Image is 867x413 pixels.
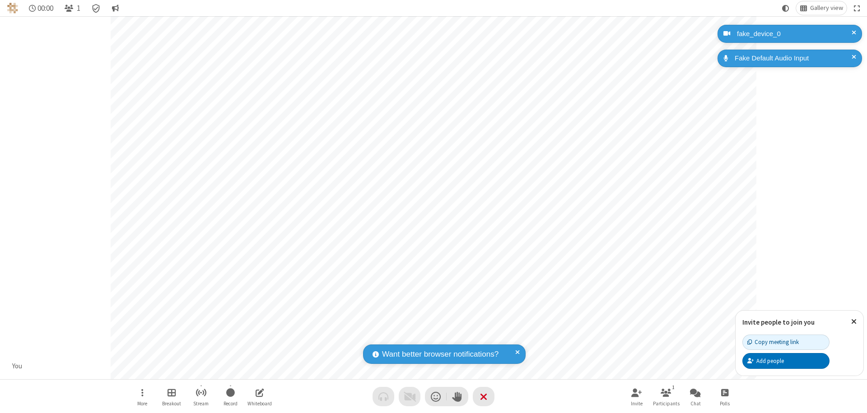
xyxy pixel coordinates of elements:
[742,335,830,350] button: Copy meeting link
[670,383,677,391] div: 1
[61,1,84,15] button: Open participant list
[747,338,799,346] div: Copy meeting link
[247,401,272,406] span: Whiteboard
[623,384,650,409] button: Invite participants (⌘+Shift+I)
[711,384,738,409] button: Open poll
[720,401,730,406] span: Polls
[9,361,26,372] div: You
[7,3,18,14] img: QA Selenium DO NOT DELETE OR CHANGE
[382,349,499,360] span: Want better browser notifications?
[129,384,156,409] button: Open menu
[88,1,105,15] div: Meeting details Encryption enabled
[473,387,494,406] button: End or leave meeting
[158,384,185,409] button: Manage Breakout Rooms
[850,1,864,15] button: Fullscreen
[734,29,855,39] div: fake_device_0
[224,401,238,406] span: Record
[653,401,680,406] span: Participants
[653,384,680,409] button: Open participant list
[690,401,701,406] span: Chat
[796,1,847,15] button: Change layout
[77,4,80,13] span: 1
[137,401,147,406] span: More
[447,387,468,406] button: Raise hand
[162,401,181,406] span: Breakout
[37,4,53,13] span: 00:00
[246,384,273,409] button: Open shared whiteboard
[373,387,394,406] button: Audio problem - check your Internet connection or call by phone
[631,401,643,406] span: Invite
[742,318,815,326] label: Invite people to join you
[108,1,122,15] button: Conversation
[193,401,209,406] span: Stream
[25,1,57,15] div: Timer
[844,311,863,333] button: Close popover
[217,384,244,409] button: Start recording
[742,353,830,368] button: Add people
[682,384,709,409] button: Open chat
[399,387,420,406] button: Video
[732,53,855,64] div: Fake Default Audio Input
[778,1,793,15] button: Using system theme
[810,5,843,12] span: Gallery view
[187,384,214,409] button: Start streaming
[425,387,447,406] button: Send a reaction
